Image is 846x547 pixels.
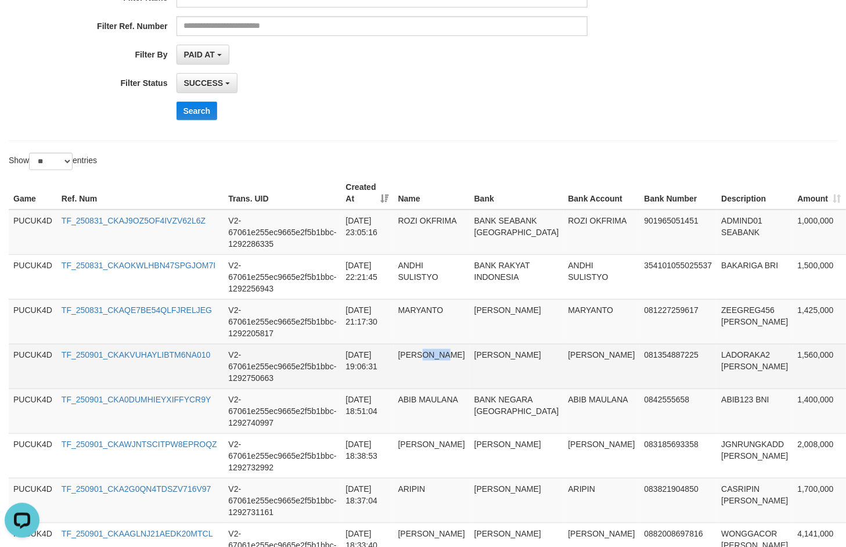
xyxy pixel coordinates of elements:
td: MARYANTO [564,299,640,344]
th: Created At: activate to sort column ascending [341,177,394,210]
th: Bank Number [640,177,717,210]
td: ANDHI SULISTYO [564,254,640,299]
td: V2-67061e255ec9665e2f5b1bbc-1292256943 [224,254,341,299]
td: 081227259617 [640,299,717,344]
th: Bank Account [564,177,640,210]
td: BAKARIGA BRI [717,254,793,299]
td: [PERSON_NAME] [394,433,470,478]
td: [PERSON_NAME] [470,478,564,523]
a: TF_250901_CKA2G0QN4TDSZV716V97 [62,484,211,494]
button: Search [177,102,218,120]
td: 0842555658 [640,388,717,433]
td: 901965051451 [640,210,717,255]
td: PUCUK4D [9,433,57,478]
td: ABIB MAULANA [394,388,470,433]
button: PAID AT [177,45,229,64]
td: ARIPIN [394,478,470,523]
a: TF_250831_CKAQE7BE54QLFJRELJEG [62,305,212,315]
td: [DATE] 18:51:04 [341,388,394,433]
td: PUCUK4D [9,299,57,344]
td: CASRIPIN [PERSON_NAME] [717,478,793,523]
a: TF_250901_CKAAGLNJ21AEDK20MTCL [62,529,213,538]
td: [DATE] 18:37:04 [341,478,394,523]
td: PUCUK4D [9,478,57,523]
label: Show entries [9,153,97,170]
td: V2-67061e255ec9665e2f5b1bbc-1292750663 [224,344,341,388]
th: Name [394,177,470,210]
td: 081354887225 [640,344,717,388]
td: ABIB MAULANA [564,388,640,433]
th: Description [717,177,793,210]
td: V2-67061e255ec9665e2f5b1bbc-1292740997 [224,388,341,433]
td: 354101055025537 [640,254,717,299]
a: TF_250831_CKAOKWLHBN47SPGJOM7I [62,261,215,270]
td: [DATE] 23:05:16 [341,210,394,255]
td: BANK NEGARA [GEOGRAPHIC_DATA] [470,388,564,433]
td: PUCUK4D [9,254,57,299]
td: LADORAKA2 [PERSON_NAME] [717,344,793,388]
td: 1,500,000 [793,254,846,299]
th: Ref. Num [57,177,224,210]
td: ZEEGREG456 [PERSON_NAME] [717,299,793,344]
td: ROZI OKFRIMA [394,210,470,255]
span: SUCCESS [184,78,224,88]
td: ROZI OKFRIMA [564,210,640,255]
th: Game [9,177,57,210]
select: Showentries [29,153,73,170]
a: TF_250901_CKAKVUHAYLIBTM6NA010 [62,350,211,359]
td: V2-67061e255ec9665e2f5b1bbc-1292205817 [224,299,341,344]
td: [DATE] 18:38:53 [341,433,394,478]
td: [PERSON_NAME] [470,433,564,478]
td: ARIPIN [564,478,640,523]
th: Amount: activate to sort column ascending [793,177,846,210]
a: TF_250901_CKAWJNTSCITPW8EPROQZ [62,440,217,449]
td: PUCUK4D [9,388,57,433]
td: [PERSON_NAME] [564,433,640,478]
button: Open LiveChat chat widget [5,5,39,39]
td: 1,400,000 [793,388,846,433]
span: PAID AT [184,50,215,59]
td: [DATE] 21:17:30 [341,299,394,344]
td: 1,000,000 [793,210,846,255]
button: SUCCESS [177,73,238,93]
td: [DATE] 19:06:31 [341,344,394,388]
td: ABIB123 BNI [717,388,793,433]
td: 1,425,000 [793,299,846,344]
td: [PERSON_NAME] [470,344,564,388]
td: V2-67061e255ec9665e2f5b1bbc-1292731161 [224,478,341,523]
a: TF_250831_CKAJ9OZ5OF4IVZV62L6Z [62,216,206,225]
td: 1,700,000 [793,478,846,523]
td: 083821904850 [640,478,717,523]
td: MARYANTO [394,299,470,344]
td: V2-67061e255ec9665e2f5b1bbc-1292732992 [224,433,341,478]
td: [DATE] 22:21:45 [341,254,394,299]
td: PUCUK4D [9,210,57,255]
th: Bank [470,177,564,210]
td: [PERSON_NAME] [394,344,470,388]
th: Trans. UID [224,177,341,210]
td: ANDHI SULISTYO [394,254,470,299]
td: BANK RAKYAT INDONESIA [470,254,564,299]
a: TF_250901_CKA0DUMHIEYXIFFYCR9Y [62,395,211,404]
td: ADMIND01 SEABANK [717,210,793,255]
td: 2,008,000 [793,433,846,478]
td: PUCUK4D [9,344,57,388]
td: 1,560,000 [793,344,846,388]
td: JGNRUNGKADD [PERSON_NAME] [717,433,793,478]
td: [PERSON_NAME] [470,299,564,344]
td: [PERSON_NAME] [564,344,640,388]
td: BANK SEABANK [GEOGRAPHIC_DATA] [470,210,564,255]
td: 083185693358 [640,433,717,478]
td: V2-67061e255ec9665e2f5b1bbc-1292286335 [224,210,341,255]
